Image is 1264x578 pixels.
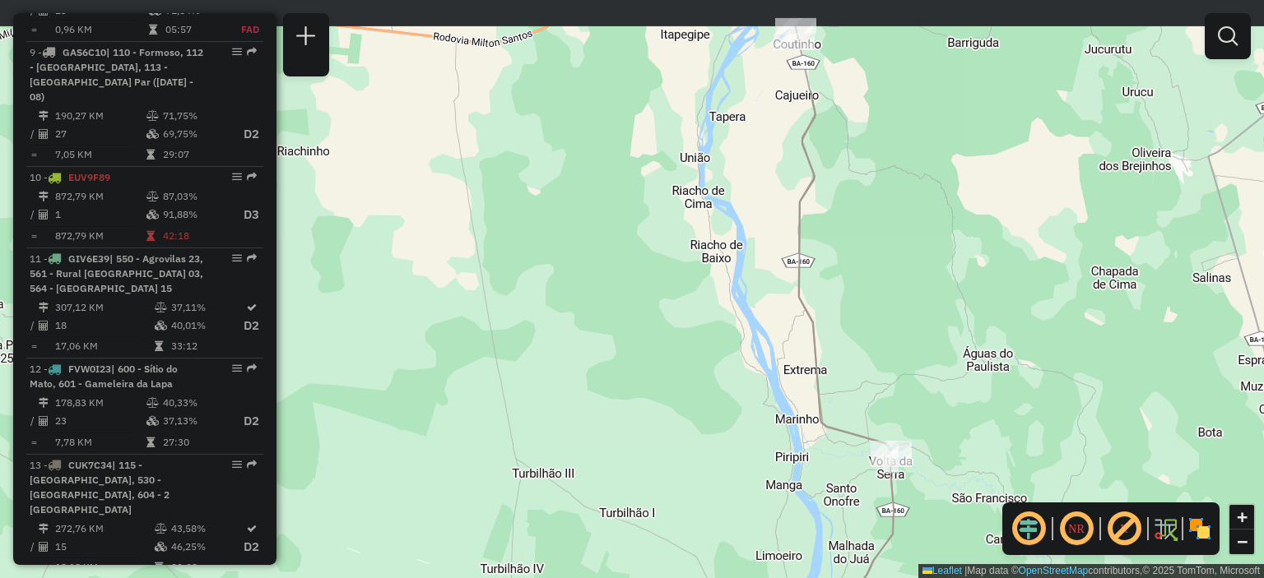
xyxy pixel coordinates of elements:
td: = [30,434,38,451]
td: 71,75% [162,108,228,124]
span: + [1237,506,1248,527]
i: Total de Atividades [39,416,49,426]
em: Rota exportada [247,460,257,469]
em: Opções [232,172,242,182]
em: Opções [232,253,242,263]
em: Rota exportada [247,363,257,373]
em: Rota exportada [247,253,257,263]
i: % de utilização do peso [146,398,159,408]
span: EUV9F89 [68,171,110,183]
td: 29:07 [162,146,228,163]
td: = [30,338,38,354]
i: % de utilização do peso [155,303,167,312]
td: 272,76 KM [54,520,154,537]
td: 872,79 KM [54,188,146,205]
td: 37,13% [162,411,228,432]
span: CUK7C34 [68,459,112,471]
i: % de utilização da cubagem [155,321,167,331]
p: D3 [230,206,259,224]
span: − [1237,531,1248,552]
td: 872,79 KM [54,228,146,244]
a: Nova sessão e pesquisa [290,20,323,57]
td: 1 [54,205,146,225]
img: Fluxo de ruas [1152,516,1178,542]
td: 42:18 [162,228,228,244]
td: 17,06 KM [54,338,154,354]
td: 33:12 [170,338,243,354]
div: Map data © contributors,© 2025 TomTom, Microsoft [918,564,1264,578]
td: 40,01% [170,316,243,336]
td: 46,25% [170,537,243,557]
span: GIV6E39 [68,252,109,265]
i: % de utilização do peso [146,192,159,201]
i: Total de Atividades [39,129,49,139]
td: 178,83 KM [54,395,146,411]
i: Total de Atividades [39,542,49,552]
i: Total de Atividades [39,210,49,220]
td: 69,75% [162,124,228,145]
span: 12 - [30,363,178,390]
td: 87,03% [162,188,228,205]
td: = [30,146,38,163]
span: 10 - [30,171,110,183]
td: 7,05 KM [54,146,146,163]
span: | 115 - [GEOGRAPHIC_DATA], 530 - [GEOGRAPHIC_DATA], 604 - 2 [GEOGRAPHIC_DATA] [30,459,170,516]
i: Tempo total em rota [146,437,155,447]
em: Opções [232,363,242,373]
em: Rota exportada [247,47,257,57]
i: % de utilização da cubagem [146,129,159,139]
td: 7,78 KM [54,434,146,451]
td: 05:57 [165,21,241,38]
td: 18 [54,316,154,336]
i: Distância Total [39,303,49,312]
td: 0,96 KM [54,21,148,38]
td: FAD [240,21,260,38]
td: 27:30 [162,434,228,451]
td: 40,33% [162,395,228,411]
td: 18,18 KM [54,559,154,576]
td: 23 [54,411,146,432]
i: % de utilização do peso [155,524,167,534]
i: Rota otimizada [247,303,257,312]
i: Distância Total [39,524,49,534]
i: Distância Total [39,192,49,201]
i: Distância Total [39,111,49,121]
span: Exibir rótulo [1104,509,1144,548]
span: 9 - [30,46,203,103]
i: Tempo total em rota [146,150,155,160]
i: Tempo total em rota [149,25,157,35]
a: OpenStreetMap [1019,565,1089,576]
td: = [30,228,38,244]
a: Exibir filtros [1211,20,1244,53]
p: D2 [230,412,259,431]
p: D2 [230,125,259,144]
td: / [30,316,38,336]
td: 307,12 KM [54,299,154,316]
span: FVW0I23 [68,363,111,375]
i: Distância Total [39,398,49,408]
td: / [30,537,38,557]
i: % de utilização da cubagem [155,542,167,552]
i: Tempo total em rota [146,231,155,241]
i: Tempo total em rota [155,562,163,572]
p: D2 [244,538,259,557]
td: 37,11% [170,299,243,316]
a: Zoom in [1229,505,1254,529]
td: / [30,124,38,145]
td: 190,27 KM [54,108,146,124]
p: D2 [244,317,259,335]
i: Total de Atividades [39,321,49,331]
em: Opções [232,47,242,57]
img: Exibir/Ocultar setores [1187,516,1213,542]
em: Opções [232,460,242,469]
em: Rota exportada [247,172,257,182]
i: % de utilização da cubagem [146,210,159,220]
span: Ocultar deslocamento [1009,509,1048,548]
i: Tempo total em rota [155,341,163,351]
span: | 110 - Formoso, 112 - [GEOGRAPHIC_DATA], 113 - [GEOGRAPHIC_DATA] Par ([DATE] - 08) [30,46,203,103]
a: Leaflet [922,565,962,576]
a: Zoom out [1229,529,1254,554]
span: | 550 - Agrovilas 23, 561 - Rural [GEOGRAPHIC_DATA] 03, 564 - [GEOGRAPHIC_DATA] 15 [30,252,203,294]
td: 91,88% [162,205,228,225]
td: 43,58% [170,520,243,537]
